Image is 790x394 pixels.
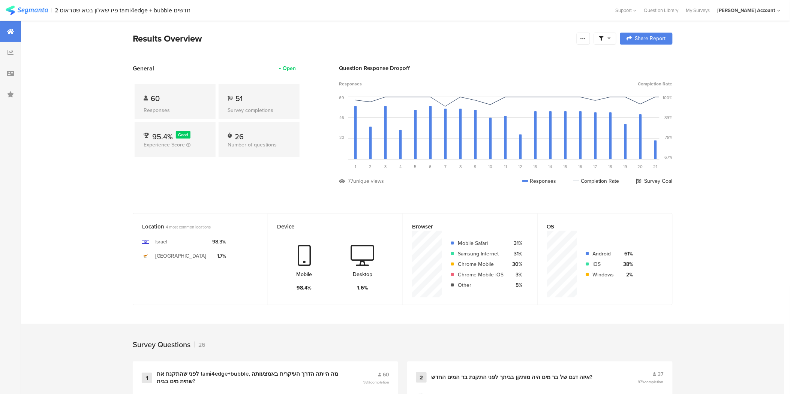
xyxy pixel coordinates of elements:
div: Responses [144,106,207,114]
span: 2 [369,164,372,170]
div: 1.6% [357,284,368,292]
span: 9 [474,164,477,170]
div: unique views [353,177,384,185]
span: 60 [151,93,160,104]
span: 3 [384,164,387,170]
span: 97% [638,379,664,385]
div: 67% [665,154,673,160]
span: 17 [594,164,597,170]
div: 78% [665,134,673,140]
div: Mobile [297,270,312,278]
div: לפני שהתקנת את tami4edge+bubble, מה הייתה הדרך העיקרית באמצעותה שתית מים בבית? [157,370,345,385]
div: Chrome Mobile [458,260,504,268]
div: 38% [620,260,633,268]
span: 60 [383,371,389,379]
div: 3% [510,271,523,279]
span: Good [178,132,188,138]
span: 8 [459,164,462,170]
div: 77 [348,177,353,185]
span: 18 [609,164,612,170]
div: Survey completions [228,106,291,114]
span: Share Report [635,36,666,41]
img: segmanta logo [6,6,48,15]
div: 31% [510,239,523,247]
span: 5 [414,164,417,170]
div: Windows [593,271,614,279]
span: General [133,64,154,73]
div: Browser [412,222,516,231]
div: OS [547,222,651,231]
div: Support [616,4,637,16]
span: 4 most common locations [166,224,211,230]
span: 95.4% [152,131,173,142]
span: 19 [624,164,628,170]
span: 11 [504,164,507,170]
div: Android [593,250,614,258]
span: completion [370,379,389,385]
span: 16 [579,164,583,170]
div: [PERSON_NAME] Account [718,7,775,14]
div: 1.7% [213,252,226,260]
div: 89% [665,115,673,121]
span: 10 [489,164,493,170]
div: Survey Questions [133,339,190,350]
div: Israel [155,238,168,246]
div: 2 פיז שאלון בטא שטראוס tami4edge + bubble חדשים [55,7,191,14]
div: 69 [339,95,344,101]
a: Question Library [640,7,682,14]
span: Responses [339,81,362,87]
div: Chrome Mobile iOS [458,271,504,279]
div: Survey Goal [636,177,673,185]
div: Location [142,222,246,231]
div: Desktop [353,270,372,278]
span: Experience Score [144,141,185,149]
div: 2 [416,372,427,383]
span: 98% [363,379,389,385]
div: 26 [194,340,205,349]
div: Question Response Dropoff [339,64,673,72]
div: [GEOGRAPHIC_DATA] [155,252,207,260]
div: Samsung Internet [458,250,504,258]
span: 37 [658,370,664,378]
div: 26 [235,131,244,139]
div: 30% [510,260,523,268]
div: | [51,6,52,15]
span: Completion Rate [638,81,673,87]
div: Responses [522,177,556,185]
div: Completion Rate [573,177,619,185]
div: Device [277,222,381,231]
div: 5% [510,281,523,289]
a: My Surveys [682,7,714,14]
div: Results Overview [133,32,573,45]
div: 100% [663,95,673,101]
span: 1 [355,164,356,170]
span: 7 [444,164,447,170]
div: Mobile Safari [458,239,504,247]
div: iOS [593,260,614,268]
span: 21 [654,164,658,170]
div: 46 [339,115,344,121]
div: 61% [620,250,633,258]
div: איזה דגם של בר מים היה מותקן בביתך לפני התקנת בר המים החדש? [431,374,593,381]
span: 51 [235,93,243,104]
div: 98.4% [297,284,312,292]
span: Number of questions [228,141,277,149]
div: 2% [620,271,633,279]
span: 13 [534,164,537,170]
div: 1 [142,373,152,383]
span: completion [645,379,664,385]
div: 98.3% [213,238,226,246]
span: 14 [549,164,552,170]
div: 31% [510,250,523,258]
span: 6 [429,164,432,170]
span: 15 [564,164,568,170]
div: 23 [339,134,344,140]
div: Open [283,64,296,72]
span: 20 [638,164,643,170]
span: 12 [519,164,523,170]
div: Other [458,281,504,289]
span: 4 [399,164,402,170]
